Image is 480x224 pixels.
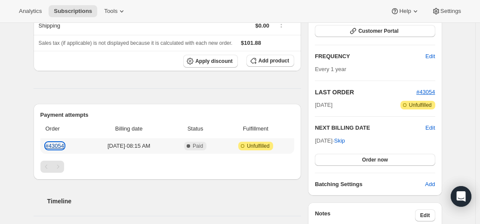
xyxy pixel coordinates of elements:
button: Order now [315,154,435,166]
th: Order [40,119,87,138]
span: [DATE] · 08:15 AM [89,142,169,150]
div: Open Intercom Messenger [451,186,471,207]
span: Every 1 year [315,66,346,72]
span: $0.00 [255,22,269,29]
th: Shipping [34,16,148,35]
span: Paid [193,143,203,149]
button: Edit [415,209,435,221]
button: Skip [329,134,350,148]
span: Tools [104,8,117,15]
span: Settings [440,8,461,15]
button: Customer Portal [315,25,435,37]
h2: NEXT BILLING DATE [315,124,425,132]
h6: Batching Settings [315,180,425,189]
span: Help [399,8,411,15]
nav: Pagination [40,161,295,173]
span: Subscriptions [54,8,92,15]
button: Tools [99,5,131,17]
span: Unfulfilled [409,102,432,109]
span: Add [425,180,435,189]
h3: Notes [315,209,415,221]
span: Add product [258,57,289,64]
a: #43054 [416,89,435,95]
h2: Payment attempts [40,111,295,119]
h2: LAST ORDER [315,88,416,96]
button: Settings [427,5,466,17]
span: Edit [425,52,435,61]
span: [DATE] [315,101,332,109]
button: Add product [246,55,294,67]
span: Order now [362,156,388,163]
h2: Timeline [47,197,302,205]
span: Edit [420,212,430,219]
span: Billing date [89,124,169,133]
span: Unfulfilled [247,143,270,149]
button: #43054 [416,88,435,96]
button: Add [420,177,440,191]
span: Fulfillment [222,124,289,133]
button: Edit [425,124,435,132]
button: Edit [420,50,440,63]
button: Help [385,5,425,17]
span: Customer Portal [358,28,398,34]
button: Analytics [14,5,47,17]
span: [DATE] · [315,137,345,144]
button: Subscriptions [49,5,97,17]
span: Status [174,124,217,133]
h2: FREQUENCY [315,52,425,61]
span: Skip [334,137,345,145]
span: $101.88 [241,40,261,46]
span: Apply discount [195,58,233,65]
span: Analytics [19,8,42,15]
span: Sales tax (if applicable) is not displayed because it is calculated with each new order. [39,40,233,46]
a: #43054 [46,143,64,149]
button: Shipping actions [274,20,288,29]
button: Apply discount [183,55,238,68]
